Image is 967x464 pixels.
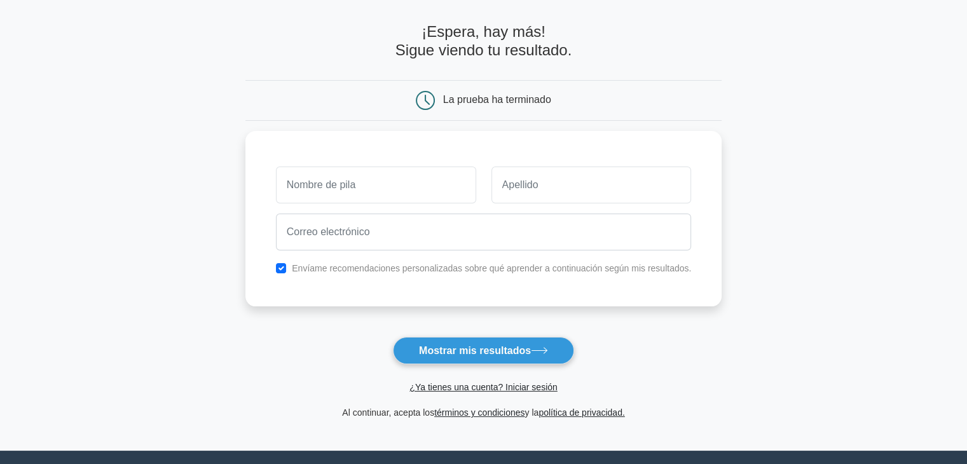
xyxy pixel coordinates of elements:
input: Apellido [491,167,692,203]
font: Mostrar mis resultados [419,345,531,356]
a: términos y condiciones [434,407,525,418]
font: ¡Espera, hay más! [422,23,545,40]
button: Mostrar mis resultados [393,337,574,364]
input: Nombre de pila [276,167,476,203]
a: política de privacidad. [538,407,624,418]
a: ¿Ya tienes una cuenta? Iniciar sesión [409,382,557,392]
font: Envíame recomendaciones personalizadas sobre qué aprender a continuación según mis resultados. [292,263,691,273]
input: Correo electrónico [276,214,692,250]
font: Al continuar, acepta los [342,407,434,418]
font: y la [525,407,538,418]
font: Sigue viendo tu resultado. [395,41,572,58]
font: La prueba ha terminado [443,94,551,105]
